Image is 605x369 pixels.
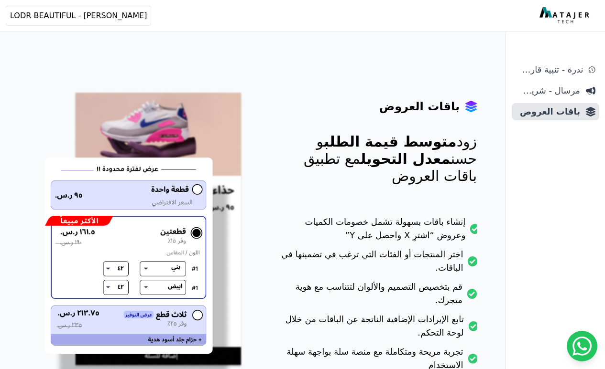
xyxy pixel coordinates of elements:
h4: باقات العروض [379,99,460,114]
span: مرسال - شريط دعاية [516,84,580,97]
button: [PERSON_NAME] - LODR BEAUTIFUL [6,6,151,26]
img: MatajerTech Logo [539,7,592,24]
span: باقات العروض [516,105,580,118]
span: [PERSON_NAME] - LODR BEAUTIFUL [10,10,147,21]
li: قم بتخصيص التصميم والألوان لتتناسب مع هوية متجرك. [281,280,477,313]
span: متوسط قيمة الطلب [324,133,457,150]
li: تابع الإيرادات الإضافية الناتجة عن الباقات من خلال لوحة التحكم. [281,313,477,345]
li: إنشاء باقات بسهولة تشمل خصومات الكميات وعروض “اشترِ X واحصل على Y” [281,215,477,248]
li: اختر المنتجات أو الفئات التي ترغب في تضمينها في الباقات. [281,248,477,280]
span: معدل التحويل [361,150,451,167]
span: ندرة - تنبية قارب علي النفاذ [516,63,583,76]
p: زود و حسن مع تطبيق باقات العروض [281,133,477,185]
